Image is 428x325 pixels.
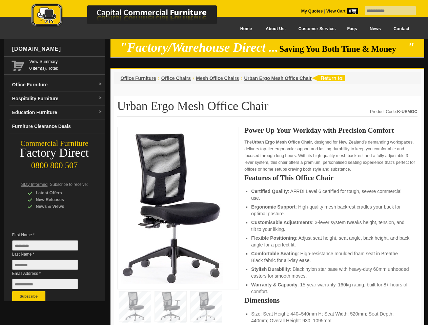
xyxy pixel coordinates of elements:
[397,109,417,114] strong: K-UEMOC
[196,75,239,81] a: Mesh Office Chairs
[13,3,250,28] img: Capital Commercial Furniture Logo
[12,279,78,289] input: Email Address *
[244,139,417,173] p: The , designed for New Zealand’s demanding workspaces, delivers top-tier ergonomic support and la...
[244,75,311,81] a: Urban Ergo Mesh Office Chair
[9,106,105,120] a: Education Furnituredropdown
[192,75,194,82] li: ›
[387,21,415,37] a: Contact
[120,41,278,55] em: "Factory/Warehouse Direct ...
[251,251,298,256] strong: Comfortable Seating
[251,219,410,233] li: : 3-lever system tweaks height, tension, and tilt to your liking.
[251,266,290,272] strong: Stylish Durability
[279,44,406,53] span: Saving You Both Time & Money
[325,9,358,14] a: View Cart0
[251,189,288,194] strong: Certified Quality
[363,21,387,37] a: News
[27,203,92,210] div: News & Views
[251,250,410,264] li: : High-resistance moulded foam seat in Breathe Black fabric for all-day ease.
[244,297,417,304] h2: Dimensions
[98,110,102,114] img: dropdown
[12,260,78,270] input: Last Name *
[158,75,160,82] li: ›
[251,203,410,217] li: : High-quality mesh backrest cradles your back for optimal posture.
[12,270,88,277] span: Email Address *
[12,251,88,258] span: Last Name *
[29,58,102,71] span: 0 item(s), Total:
[241,75,242,82] li: ›
[13,3,250,30] a: Capital Commercial Furniture Logo
[117,100,417,117] h1: Urban Ergo Mesh Office Chair
[252,140,312,145] strong: Urban Ergo Mesh Office Chair
[12,232,88,238] span: First Name *
[4,148,105,158] div: Factory Direct
[98,82,102,86] img: dropdown
[251,220,312,225] strong: Customisable Adjustments
[301,9,323,14] a: My Quotes
[9,92,105,106] a: Hospitality Furnituredropdown
[9,120,105,133] a: Furniture Clearance Deals
[251,281,410,295] li: : 15-year warranty, 160kg rating, built for 8+ hours of comfort.
[312,75,345,81] img: return to
[251,266,410,279] li: : Black nylon star base with heavy-duty 60mm unhooded castors for smooth moves.
[326,9,358,14] strong: View Cart
[98,96,102,100] img: dropdown
[251,188,410,201] li: : AFRDI Level 6 certified for tough, severe commercial use.
[244,127,417,134] h2: Power Up Your Workday with Precision Comfort
[4,139,105,148] div: Commercial Furniture
[258,21,291,37] a: About Us
[251,235,410,248] li: : Adjust seat height, seat angle, back height, and back angle for a perfect fit.
[50,182,88,187] span: Subscribe to receive:
[121,131,223,284] img: Urban Ergo Mesh Office Chair – mesh office seat with ergonomic back for NZ workspaces.
[21,182,48,187] span: Stay Informed
[251,282,297,287] strong: Warranty & Capacity
[27,196,92,203] div: New Releases
[370,108,417,115] div: Product Code:
[341,21,364,37] a: Faqs
[291,21,341,37] a: Customer Service
[9,78,105,92] a: Office Furnituredropdown
[4,157,105,170] div: 0800 800 507
[251,235,296,241] strong: Flexible Positioning
[407,41,414,55] em: "
[9,39,105,59] div: [DOMAIN_NAME]
[161,75,191,81] a: Office Chairs
[27,190,92,196] div: Latest Offers
[12,240,78,251] input: First Name *
[29,58,102,65] a: View Summary
[12,291,45,301] button: Subscribe
[121,75,156,81] a: Office Furniture
[347,8,358,14] span: 0
[251,204,295,210] strong: Ergonomic Support
[244,174,417,181] h2: Features of This Office Chair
